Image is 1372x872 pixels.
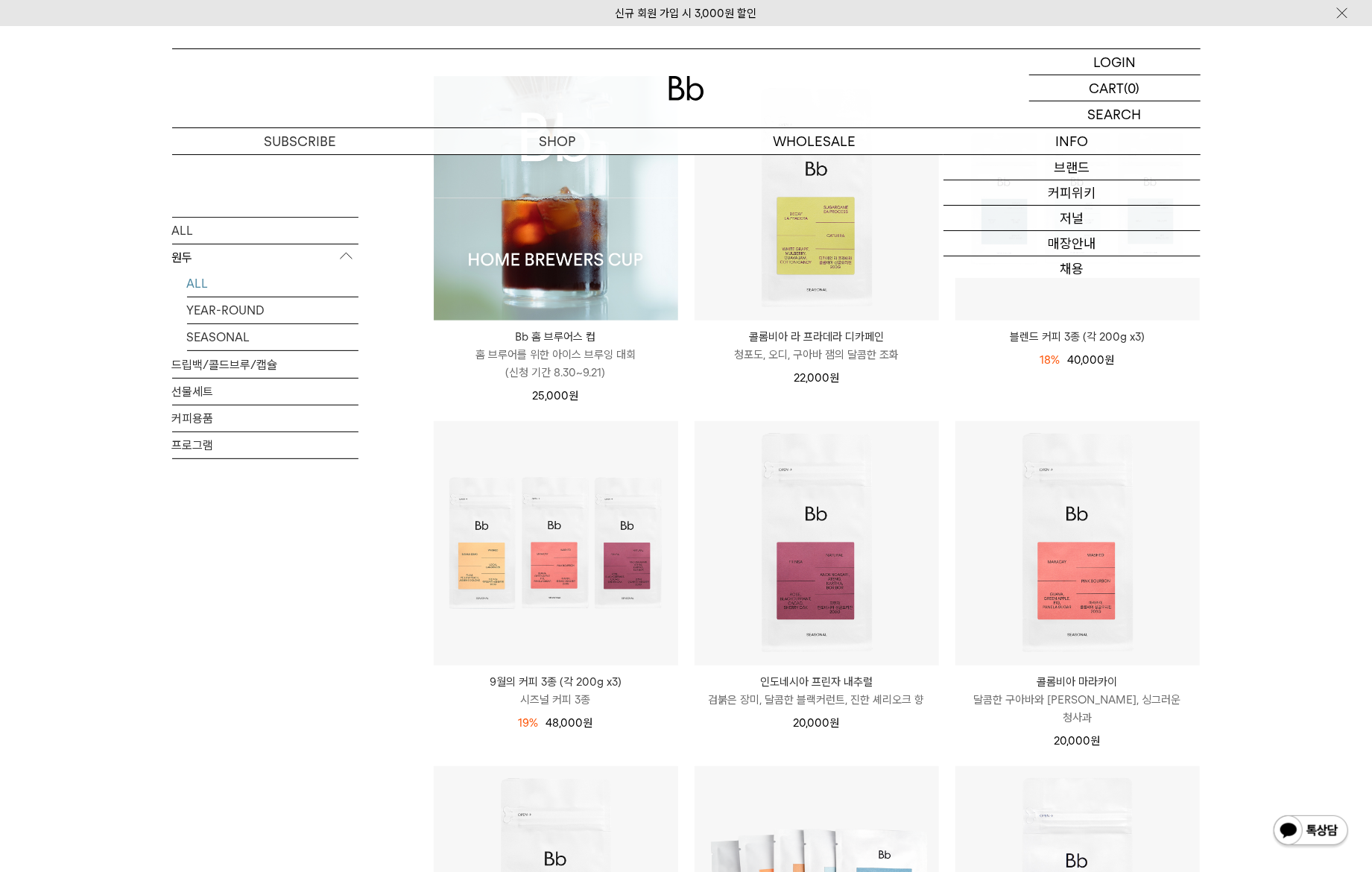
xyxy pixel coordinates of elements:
a: 커피위키 [943,180,1201,206]
img: 콜롬비아 라 프라데라 디카페인 [695,76,939,320]
p: (0) [1125,75,1140,101]
a: 신규 회원 가입 시 3,000원 할인 [616,7,757,20]
p: 달콤한 구아바와 [PERSON_NAME], 싱그러운 청사과 [955,691,1200,727]
p: INFO [943,128,1201,154]
span: 48,000 [546,716,593,730]
span: 원 [829,371,839,385]
span: 원 [830,716,840,730]
a: 저널 [943,206,1201,231]
p: 원두 [172,244,358,271]
p: LOGIN [1093,49,1136,75]
p: Bb 홈 브루어스 컵 [434,328,678,346]
a: 드립백/콜드브루/캡슐 [172,351,358,377]
p: 9월의 커피 3종 (각 200g x3) [434,673,678,691]
span: 22,000 [794,371,839,385]
span: 원 [569,389,579,402]
a: Bb 홈 브루어스 컵 홈 브루어를 위한 아이스 브루잉 대회(신청 기간 8.30~9.21) [434,328,678,382]
span: 원 [584,716,593,730]
span: 원 [1091,734,1101,748]
img: Bb 홈 브루어스 컵 [434,76,678,320]
a: 선물세트 [172,378,358,404]
a: 인도네시아 프린자 내추럴 검붉은 장미, 달콤한 블랙커런트, 진한 셰리오크 향 [695,673,939,709]
a: 커피용품 [172,405,358,431]
p: 시즈널 커피 3종 [434,691,678,709]
p: 검붉은 장미, 달콤한 블랙커런트, 진한 셰리오크 향 [695,691,939,709]
p: 홈 브루어를 위한 아이스 브루잉 대회 (신청 기간 8.30~9.21) [434,346,678,382]
span: 원 [1105,353,1115,367]
a: YEAR-ROUND [187,297,358,323]
img: 9월의 커피 3종 (각 200g x3) [434,421,678,666]
a: 매장안내 [943,231,1201,256]
a: ALL [172,217,358,243]
a: 콜롬비아 마라카이 달콤한 구아바와 [PERSON_NAME], 싱그러운 청사과 [955,673,1200,727]
a: LOGIN [1029,49,1201,75]
p: 인도네시아 프린자 내추럴 [695,673,939,691]
a: 브랜드 [943,155,1201,180]
p: SEARCH [1088,101,1142,127]
div: 19% [519,714,539,732]
a: 채용 [943,256,1201,282]
a: 콜롬비아 라 프라데라 디카페인 청포도, 오디, 구아바 잼의 달콤한 조화 [695,328,939,364]
a: 블렌드 커피 3종 (각 200g x3) [955,328,1200,346]
div: 18% [1040,351,1060,369]
a: SUBSCRIBE [172,128,429,154]
a: ALL [187,270,358,296]
p: 콜롬비아 마라카이 [955,673,1200,691]
img: 로고 [668,76,704,101]
img: 카카오톡 채널 1:1 채팅 버튼 [1272,814,1350,850]
span: 40,000 [1068,353,1115,367]
p: CART [1090,75,1125,101]
span: 20,000 [1055,734,1101,748]
a: CART (0) [1029,75,1201,101]
a: SHOP [429,128,686,154]
a: 9월의 커피 3종 (각 200g x3) 시즈널 커피 3종 [434,673,678,709]
p: WHOLESALE [686,128,943,154]
a: SEASONAL [187,323,358,350]
span: 25,000 [533,389,579,402]
p: 청포도, 오디, 구아바 잼의 달콤한 조화 [695,346,939,364]
img: 콜롬비아 마라카이 [955,421,1200,666]
span: 20,000 [794,716,840,730]
a: 프로그램 [172,432,358,458]
img: 인도네시아 프린자 내추럴 [695,421,939,666]
p: 콜롬비아 라 프라데라 디카페인 [695,328,939,346]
